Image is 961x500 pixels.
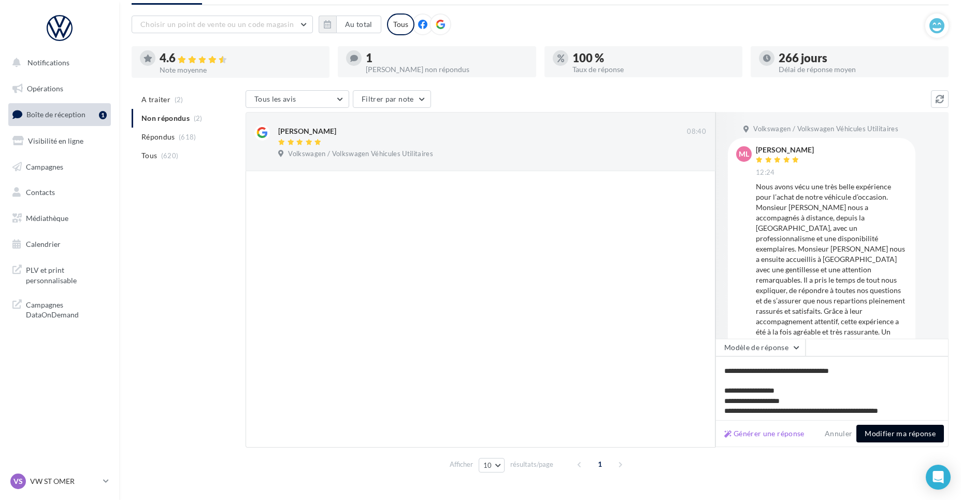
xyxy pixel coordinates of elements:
span: (2) [175,95,183,104]
button: Choisir un point de vente ou un code magasin [132,16,313,33]
span: Tous [141,150,157,161]
a: PLV et print personnalisable [6,259,113,289]
span: 10 [483,461,492,469]
button: Tous les avis [246,90,349,108]
p: VW ST OMER [30,476,99,487]
div: 266 jours [779,52,940,64]
span: Choisir un point de vente ou un code magasin [140,20,294,29]
span: A traiter [141,94,170,105]
button: Au total [336,16,381,33]
div: 1 [99,111,107,119]
div: [PERSON_NAME] [278,126,336,136]
span: 08:40 [687,127,706,136]
span: Boîte de réception [26,110,85,119]
a: Calendrier [6,233,113,255]
button: Au total [319,16,381,33]
div: Open Intercom Messenger [926,465,951,490]
span: Campagnes DataOnDemand [26,298,107,320]
div: Note moyenne [160,66,321,74]
button: Annuler [821,427,856,440]
span: Campagnes [26,162,63,171]
a: VS VW ST OMER [8,471,111,491]
button: Notifications [6,52,109,74]
div: 100 % [572,52,734,64]
button: Filtrer par note [353,90,431,108]
div: 4.6 [160,52,321,64]
span: Afficher [450,460,473,469]
span: 1 [592,456,608,473]
span: PLV et print personnalisable [26,263,107,285]
span: Ml [739,149,749,159]
div: 1 [366,52,527,64]
span: résultats/page [510,460,553,469]
a: Campagnes [6,156,113,178]
span: Tous les avis [254,94,296,103]
span: Volkswagen / Volkswagen Véhicules Utilitaires [753,124,898,134]
a: Contacts [6,182,113,203]
span: Opérations [27,84,63,93]
div: Tous [387,13,414,35]
button: Modifier ma réponse [856,425,944,442]
span: Volkswagen / Volkswagen Véhicules Utilitaires [288,149,433,159]
span: Calendrier [26,240,61,248]
div: [PERSON_NAME] non répondus [366,66,527,73]
span: VS [13,476,23,487]
span: Contacts [26,188,55,197]
span: Visibilité en ligne [28,136,83,145]
a: Campagnes DataOnDemand [6,294,113,324]
a: Opérations [6,78,113,100]
div: Taux de réponse [572,66,734,73]
div: [PERSON_NAME] [756,146,814,154]
button: 10 [479,458,505,473]
span: Répondus [141,132,175,142]
span: Notifications [27,58,69,67]
a: Médiathèque [6,207,113,229]
div: Délai de réponse moyen [779,66,940,73]
div: Nous avons vécu une très belle expérience pour l’achat de notre véhicule d’occasion. Monsieur [PE... [756,182,907,348]
span: 12:24 [756,168,775,177]
button: Modèle de réponse [715,339,806,356]
span: (618) [179,133,196,141]
a: Boîte de réception1 [6,103,113,126]
span: Médiathèque [26,214,68,223]
a: Visibilité en ligne [6,130,113,152]
span: (620) [161,151,179,160]
button: Générer une réponse [720,427,809,440]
